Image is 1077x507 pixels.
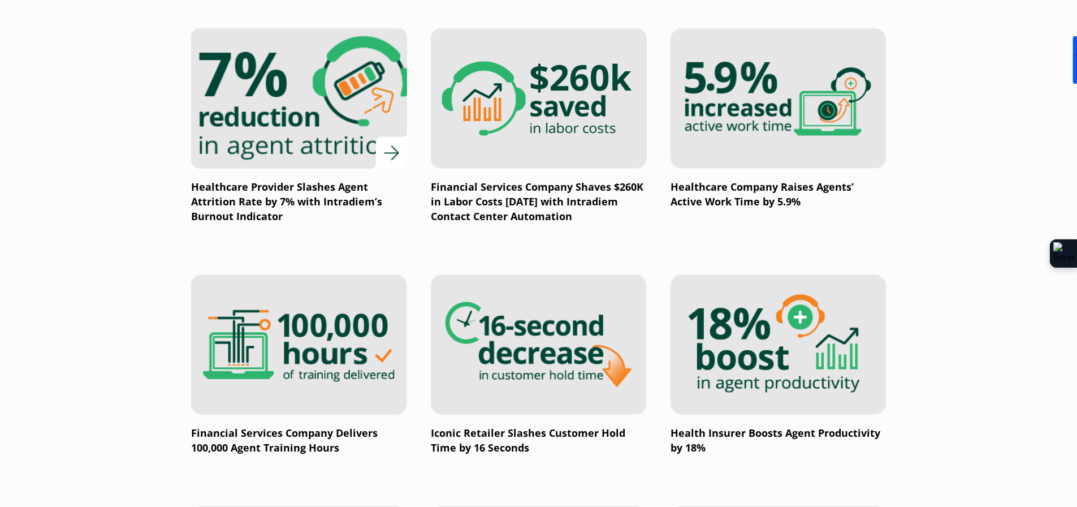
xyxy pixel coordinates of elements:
a: Iconic Retailer Slashes Customer Hold Time by 16 Seconds [431,274,647,456]
img: Extension Icon [1053,242,1074,265]
a: Healthcare Provider Slashes Agent Attrition Rate by 7% with Intradiem’s Burnout Indicator [191,28,407,224]
p: Financial Services Company Delivers 100,000 Agent Training Hours [191,426,407,456]
p: Health Insurer Boosts Agent Productivity by 18% [671,426,886,456]
a: Healthcare Company Raises Agents’ Active Work Time by 5.9% [671,28,886,209]
p: Healthcare Company Raises Agents’ Active Work Time by 5.9% [671,180,886,209]
a: Health Insurer Boosts Agent Productivity by 18% [671,274,886,456]
a: Financial Services Company Delivers 100,000 Agent Training Hours [191,274,407,456]
a: Financial Services Company Shaves $260K in Labor Costs [DATE] with Intradiem Contact Center Autom... [431,28,647,224]
p: Healthcare Provider Slashes Agent Attrition Rate by 7% with Intradiem’s Burnout Indicator [191,180,407,224]
p: Iconic Retailer Slashes Customer Hold Time by 16 Seconds [431,426,647,456]
p: Financial Services Company Shaves $260K in Labor Costs [DATE] with Intradiem Contact Center Autom... [431,180,647,224]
